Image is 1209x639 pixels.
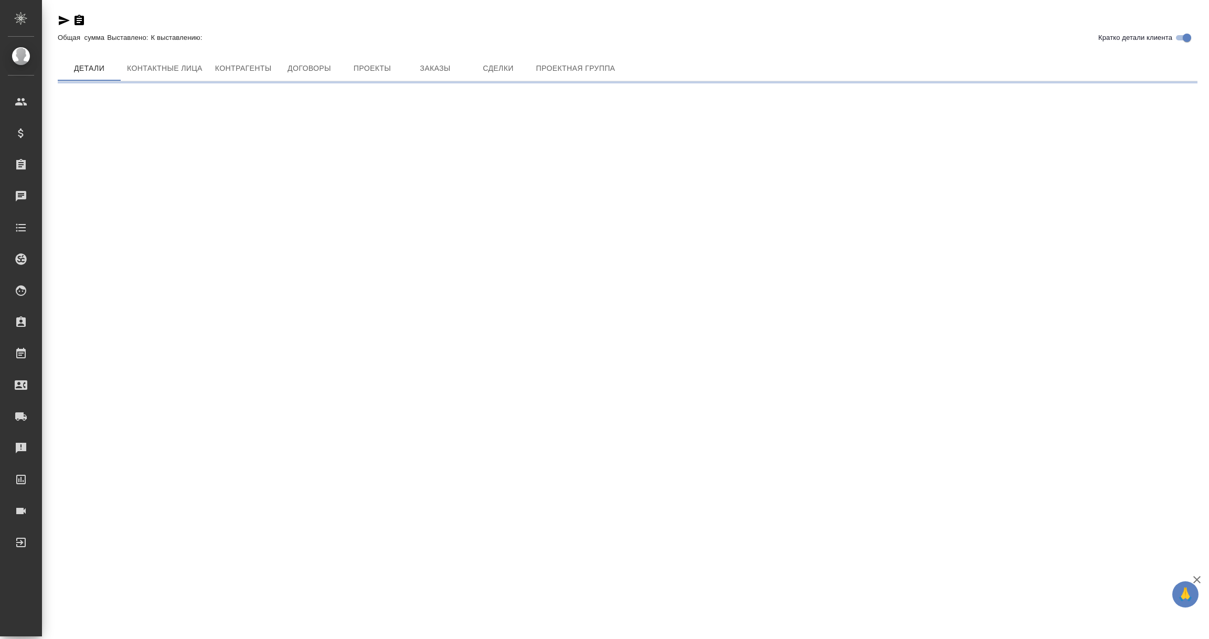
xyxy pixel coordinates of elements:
[284,62,334,75] span: Договоры
[1172,581,1199,608] button: 🙏
[410,62,460,75] span: Заказы
[347,62,397,75] span: Проекты
[151,34,205,41] p: К выставлению:
[473,62,523,75] span: Сделки
[107,34,151,41] p: Выставлено:
[536,62,615,75] span: Проектная группа
[58,14,70,27] button: Скопировать ссылку для ЯМессенджера
[215,62,272,75] span: Контрагенты
[64,62,114,75] span: Детали
[127,62,203,75] span: Контактные лица
[58,34,107,41] p: Общая сумма
[1176,583,1194,605] span: 🙏
[1098,33,1172,43] span: Кратко детали клиента
[73,14,86,27] button: Скопировать ссылку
